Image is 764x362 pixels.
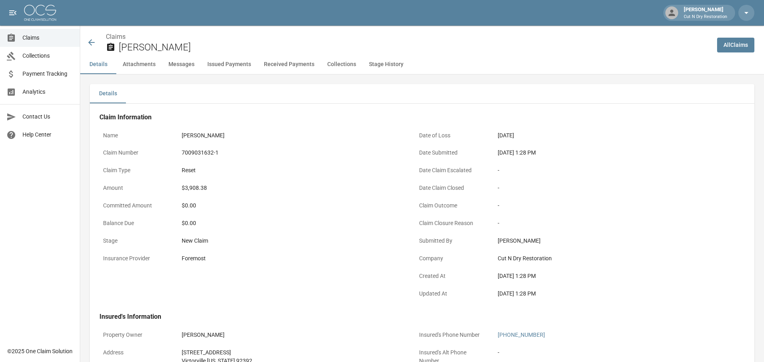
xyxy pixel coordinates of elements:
[498,149,718,157] div: [DATE] 1:28 PM
[321,55,363,74] button: Collections
[681,6,730,20] div: [PERSON_NAME]
[182,201,402,210] div: $0.00
[415,233,488,249] p: Submitted By
[498,254,718,263] div: Cut N Dry Restoration
[684,14,727,20] p: Cut N Dry Restoration
[498,348,499,357] div: -
[106,33,126,40] a: Claims
[182,166,196,175] div: Reset
[90,84,754,103] div: details tabs
[99,198,172,213] p: Committed Amount
[5,5,21,21] button: open drawer
[182,331,225,339] div: [PERSON_NAME]
[99,313,722,321] h4: Insured's Information
[201,55,257,74] button: Issued Payments
[363,55,410,74] button: Stage History
[99,180,172,196] p: Amount
[182,219,402,227] div: $0.00
[498,201,718,210] div: -
[498,237,718,245] div: [PERSON_NAME]
[99,215,172,231] p: Balance Due
[498,184,718,192] div: -
[99,327,172,343] p: Property Owner
[182,131,225,140] div: [PERSON_NAME]
[498,290,718,298] div: [DATE] 1:28 PM
[415,163,488,178] p: Date Claim Escalated
[182,348,252,357] div: [STREET_ADDRESS]
[99,128,172,143] p: Name
[119,42,711,53] h2: [PERSON_NAME]
[99,251,172,266] p: Insurance Provider
[22,34,73,42] span: Claims
[99,345,172,360] p: Address
[116,55,162,74] button: Attachments
[498,131,514,140] div: [DATE]
[182,184,207,192] div: $3,908.38
[182,149,219,157] div: 7009031632-1
[498,166,718,175] div: -
[498,272,718,280] div: [DATE] 1:28 PM
[80,55,764,74] div: anchor tabs
[415,128,488,143] p: Date of Loss
[22,70,73,78] span: Payment Tracking
[99,113,722,121] h4: Claim Information
[182,254,206,263] div: Foremost
[106,32,711,42] nav: breadcrumb
[7,347,73,355] div: © 2025 One Claim Solution
[415,180,488,196] p: Date Claim Closed
[90,84,126,103] button: Details
[182,237,402,245] div: New Claim
[22,131,73,139] span: Help Center
[415,268,488,284] p: Created At
[22,113,73,121] span: Contact Us
[415,251,488,266] p: Company
[415,145,488,161] p: Date Submitted
[257,55,321,74] button: Received Payments
[24,5,56,21] img: ocs-logo-white-transparent.png
[99,145,172,161] p: Claim Number
[162,55,201,74] button: Messages
[415,215,488,231] p: Claim Closure Reason
[22,88,73,96] span: Analytics
[415,198,488,213] p: Claim Outcome
[498,219,718,227] div: -
[99,233,172,249] p: Stage
[415,327,488,343] p: Insured's Phone Number
[415,286,488,302] p: Updated At
[22,52,73,60] span: Collections
[80,55,116,74] button: Details
[99,163,172,178] p: Claim Type
[498,332,545,338] a: [PHONE_NUMBER]
[717,38,754,52] a: AllClaims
